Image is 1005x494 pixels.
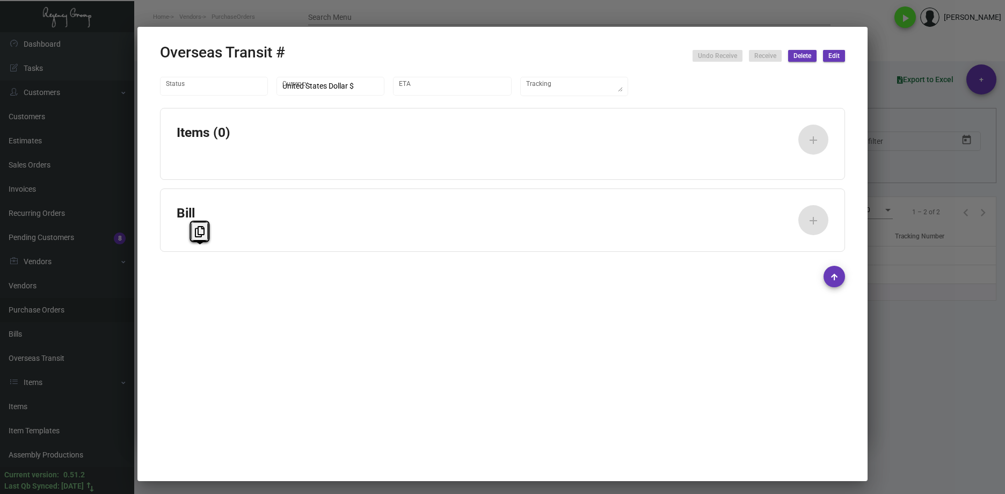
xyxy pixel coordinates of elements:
h2: Overseas Transit # [160,43,285,62]
button: Receive [749,50,782,62]
span: Undo Receive [698,52,737,61]
input: End date [441,82,493,91]
span: Delete [793,52,811,61]
span: Receive [754,52,776,61]
div: Current version: [4,469,59,481]
h3: Bill [177,205,195,231]
h3: Items (0) [177,125,230,155]
span: Edit [828,52,840,61]
i: Copy [195,226,205,237]
button: Undo Receive [693,50,742,62]
button: Edit [823,50,845,62]
button: Delete [788,50,817,62]
mat-icon: add [807,134,820,147]
mat-icon: add [807,214,820,227]
input: Start date [399,82,432,91]
div: Last Qb Synced: [DATE] [4,481,84,492]
div: 0.51.2 [63,469,85,481]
